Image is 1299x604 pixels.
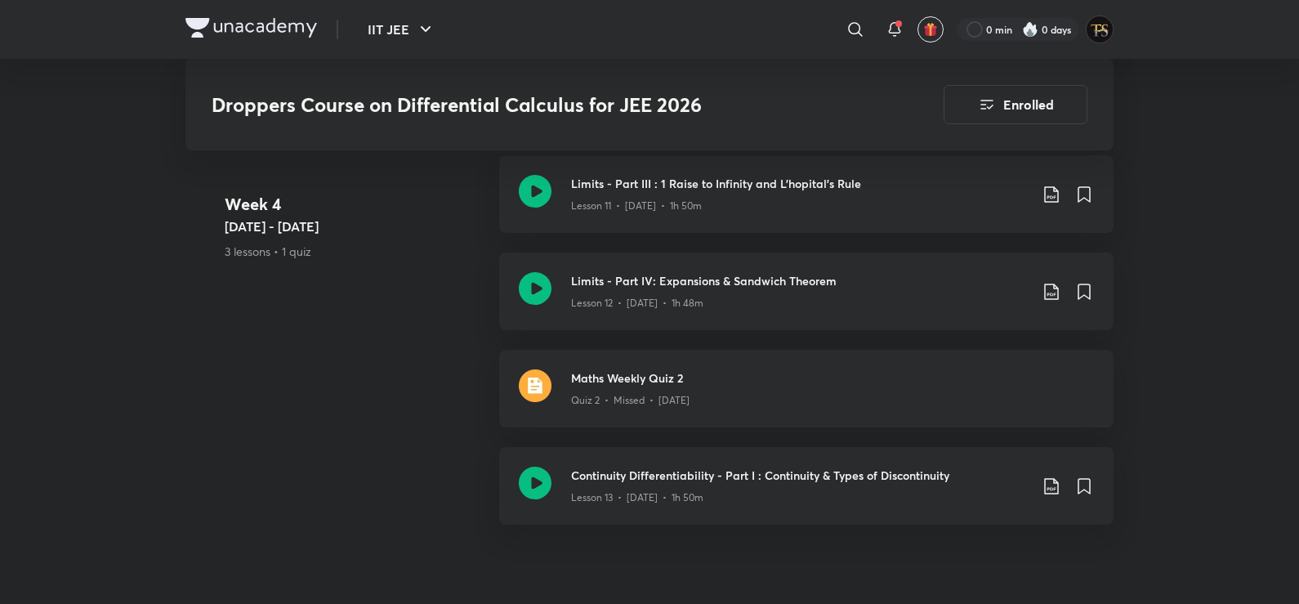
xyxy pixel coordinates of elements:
[571,369,1094,387] h3: Maths Weekly Quiz 2
[571,272,1029,289] h3: Limits - Part IV: Expansions & Sandwich Theorem
[225,217,486,236] h5: [DATE] - [DATE]
[499,447,1114,544] a: Continuity Differentiability - Part I : Continuity & Types of DiscontinuityLesson 13 • [DATE] • 1...
[923,22,938,37] img: avatar
[917,16,944,43] button: avatar
[185,18,317,42] a: Company Logo
[225,243,486,260] p: 3 lessons • 1 quiz
[499,155,1114,253] a: Limits - Part III : 1 Raise to Infinity and L'hopital's RuleLesson 11 • [DATE] • 1h 50m
[519,369,551,402] img: quiz
[571,296,703,311] p: Lesson 12 • [DATE] • 1h 48m
[944,85,1087,124] button: Enrolled
[225,192,486,217] h4: Week 4
[499,253,1114,350] a: Limits - Part IV: Expansions & Sandwich TheoremLesson 12 • [DATE] • 1h 48m
[571,175,1029,192] h3: Limits - Part III : 1 Raise to Infinity and L'hopital's Rule
[571,490,703,505] p: Lesson 13 • [DATE] • 1h 50m
[499,350,1114,447] a: quizMaths Weekly Quiz 2Quiz 2 • Missed • [DATE]
[571,393,690,408] p: Quiz 2 • Missed • [DATE]
[185,18,317,38] img: Company Logo
[571,467,1029,484] h3: Continuity Differentiability - Part I : Continuity & Types of Discontinuity
[1086,16,1114,43] img: Tanishq Sahu
[358,13,445,46] button: IIT JEE
[212,93,851,117] h3: Droppers Course on Differential Calculus for JEE 2026
[1022,21,1038,38] img: streak
[571,199,702,213] p: Lesson 11 • [DATE] • 1h 50m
